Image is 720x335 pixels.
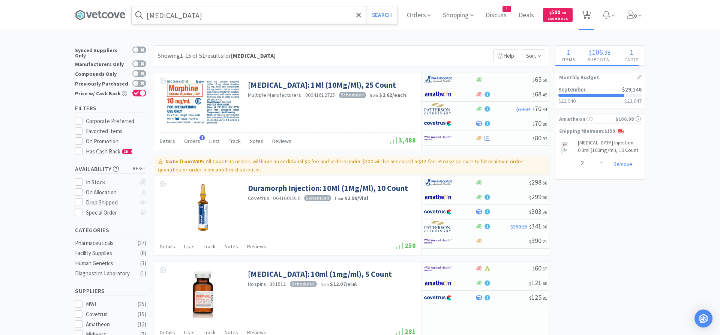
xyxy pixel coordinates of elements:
[424,263,452,274] img: f6b2451649754179b5b4e0c70c3f7cb0_2.png
[231,52,276,59] strong: [MEDICAL_DATA]
[248,183,408,193] a: Duramorph Injection: 10Ml (1Mg/Ml), 10 Count
[86,117,147,126] div: Corporate Preferred
[247,243,266,250] span: Reviews
[609,161,632,168] a: Remove
[549,11,551,15] span: $
[287,281,289,287] span: ·
[529,180,531,186] span: $
[424,74,452,85] img: 7915dbd3f8974342a4dc3feb8efc1740_58.png
[529,278,547,287] span: 121
[547,17,568,22] span: Cash Back
[589,49,592,56] span: $
[532,92,535,98] span: $
[615,115,641,123] div: $106.98
[559,141,570,156] img: 1a9ea8fe75254f0886050e20e9964920_351046.jpeg
[532,77,535,83] span: $
[138,300,146,309] div: ( 35 )
[229,138,241,144] span: Track
[336,92,338,98] span: ·
[532,134,547,142] span: 80
[555,82,645,108] a: September$29,146$22,940$23,047
[270,195,272,201] span: ·
[624,98,642,104] h3: $
[165,158,204,165] strong: Note from WVP :
[248,281,266,287] a: Hospira
[184,243,195,250] span: Lists
[532,75,547,84] span: 65
[86,320,132,329] div: Amatheon
[424,89,452,100] img: 3331a67d23dc422aa21b1ec98afbf632_11.png
[160,243,175,250] span: Details
[532,90,547,98] span: 68
[424,236,452,247] img: f6b2451649754179b5b4e0c70c3f7cb0_2.png
[122,149,130,154] span: CB
[529,207,547,216] span: 303
[345,195,369,201] strong: $2.98 / vial
[248,195,269,201] a: Covetrus
[75,70,129,77] div: Compounds Only
[424,103,452,114] img: f5e969b455434c6296c6d81ef179fa71_3.png
[196,183,210,232] img: dc9ee4c6419e4acca0468e607e595ab9_182701.gif
[184,138,200,144] span: Orders
[335,196,343,201] span: from
[75,165,146,173] h5: Availability
[158,158,523,173] p: All Covetrus orders will have an additional $4 fee and orders under $200 will be assessed a $12 f...
[578,139,641,157] a: [MEDICAL_DATA] Injection: 0.3ml (100mg/ml), 10 Count
[529,178,547,186] span: 298
[532,119,547,128] span: 70
[559,72,641,82] h1: Monthly Budget
[541,209,547,215] span: . 36
[160,138,175,144] span: Details
[250,138,263,144] span: Notes
[75,259,136,268] div: Human Generics
[585,115,615,123] span: ( 1 )
[158,51,276,61] div: Showing 1-15 of 51 results
[86,310,132,319] div: Covetrus
[86,148,133,155] span: Has Cash Back
[543,5,573,25] a: $500.38Cash Back
[379,92,406,98] strong: $2.62 / each
[165,80,240,124] img: ff3b22b29f2943789efefba94a11dbc8_154700.png
[581,56,618,63] h4: Subtotal
[424,221,452,232] img: f5e969b455434c6296c6d81ef179fa71_3.png
[549,9,566,16] span: 500
[86,188,136,197] div: On Allocation
[529,236,547,245] span: 390
[567,47,570,57] span: 1
[189,269,217,318] img: 0d20455b93e243cb93c0553fc4d26dfc_143273.png
[86,198,136,207] div: Drop Shipped
[301,195,303,201] span: ·
[541,77,547,83] span: . 50
[366,6,397,24] button: Search
[248,269,392,279] a: [MEDICAL_DATA]: 10ml (1mg/ml), 5 Count
[267,281,268,287] span: ·
[304,195,331,201] span: Schedule II
[516,106,531,113] span: $74.04
[558,98,576,104] span: $22,940
[330,281,357,287] strong: $12.07 / vial
[424,292,452,303] img: 77fca1acd8b6420a9015268ca798ef17_1.png
[339,92,366,98] span: Schedule II
[529,192,547,201] span: 299
[133,165,147,173] span: reset
[541,224,547,230] span: . 30
[516,12,537,19] a: Deals
[541,195,547,200] span: . 00
[321,282,329,287] span: from
[75,80,129,86] div: Previously Purchased
[541,180,547,186] span: . 50
[140,269,146,278] div: ( 1 )
[532,121,535,127] span: $
[75,90,129,96] div: Price w/ Cash Back
[529,295,531,301] span: $
[541,266,547,272] span: . 37
[273,195,300,201] span: 0641601910
[75,269,136,278] div: Diagnostics Laboratory
[529,222,547,230] span: 341
[86,178,136,187] div: In Stock
[541,281,547,286] span: . 60
[579,13,594,20] a: 1
[493,50,518,62] p: Help
[503,6,511,12] span: 1
[581,48,618,56] div: .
